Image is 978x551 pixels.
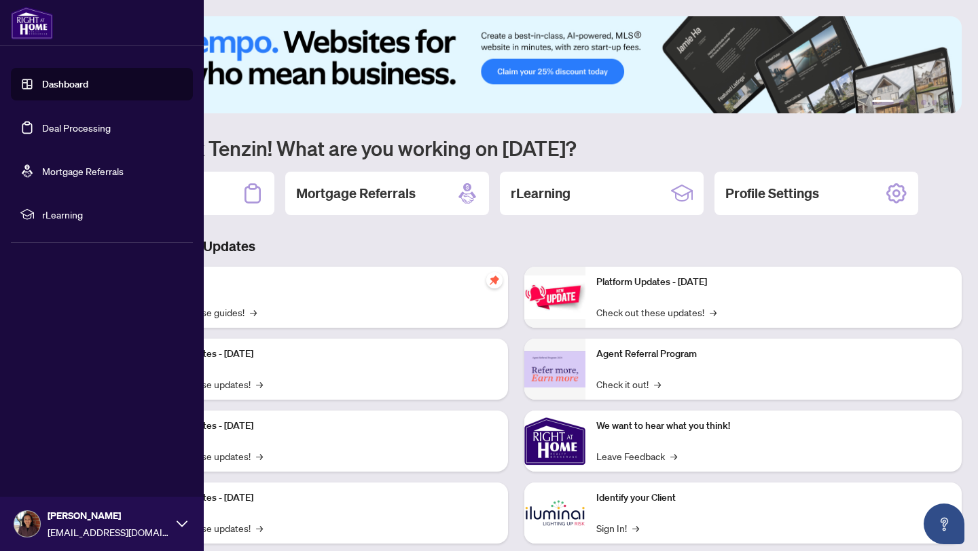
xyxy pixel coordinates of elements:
[632,520,639,535] span: →
[256,449,263,463] span: →
[42,207,183,222] span: rLearning
[71,16,962,113] img: Slide 0
[524,275,585,318] img: Platform Updates - June 23, 2025
[943,100,948,105] button: 6
[143,419,497,434] p: Platform Updates - [DATE]
[14,511,40,537] img: Profile Icon
[670,449,677,463] span: →
[511,184,570,203] h2: rLearning
[596,449,677,463] a: Leave Feedback→
[921,100,926,105] button: 4
[71,237,962,256] h3: Brokerage & Industry Updates
[899,100,905,105] button: 2
[296,184,416,203] h2: Mortgage Referrals
[250,305,257,320] span: →
[596,419,951,434] p: We want to hear what you think!
[924,503,964,544] button: Open asap
[596,377,661,392] a: Check it out!→
[524,482,585,544] img: Identify your Client
[596,275,951,290] p: Platform Updates - [DATE]
[48,525,170,539] span: [EMAIL_ADDRESS][DOMAIN_NAME]
[725,184,819,203] h2: Profile Settings
[524,351,585,388] img: Agent Referral Program
[932,100,937,105] button: 5
[654,377,661,392] span: →
[710,305,717,320] span: →
[11,7,53,39] img: logo
[42,78,88,90] a: Dashboard
[42,121,111,134] a: Deal Processing
[256,377,263,392] span: →
[596,491,951,506] p: Identify your Client
[48,508,170,523] span: [PERSON_NAME]
[143,491,497,506] p: Platform Updates - [DATE]
[143,347,497,362] p: Platform Updates - [DATE]
[596,520,639,535] a: Sign In!→
[596,305,717,320] a: Check out these updates!→
[486,272,503,288] span: pushpin
[42,165,124,177] a: Mortgage Referrals
[143,275,497,290] p: Self-Help
[872,100,894,105] button: 1
[596,347,951,362] p: Agent Referral Program
[71,135,962,161] h1: Welcome back Tenzin! What are you working on [DATE]?
[256,520,263,535] span: →
[910,100,916,105] button: 3
[524,411,585,472] img: We want to hear what you think!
